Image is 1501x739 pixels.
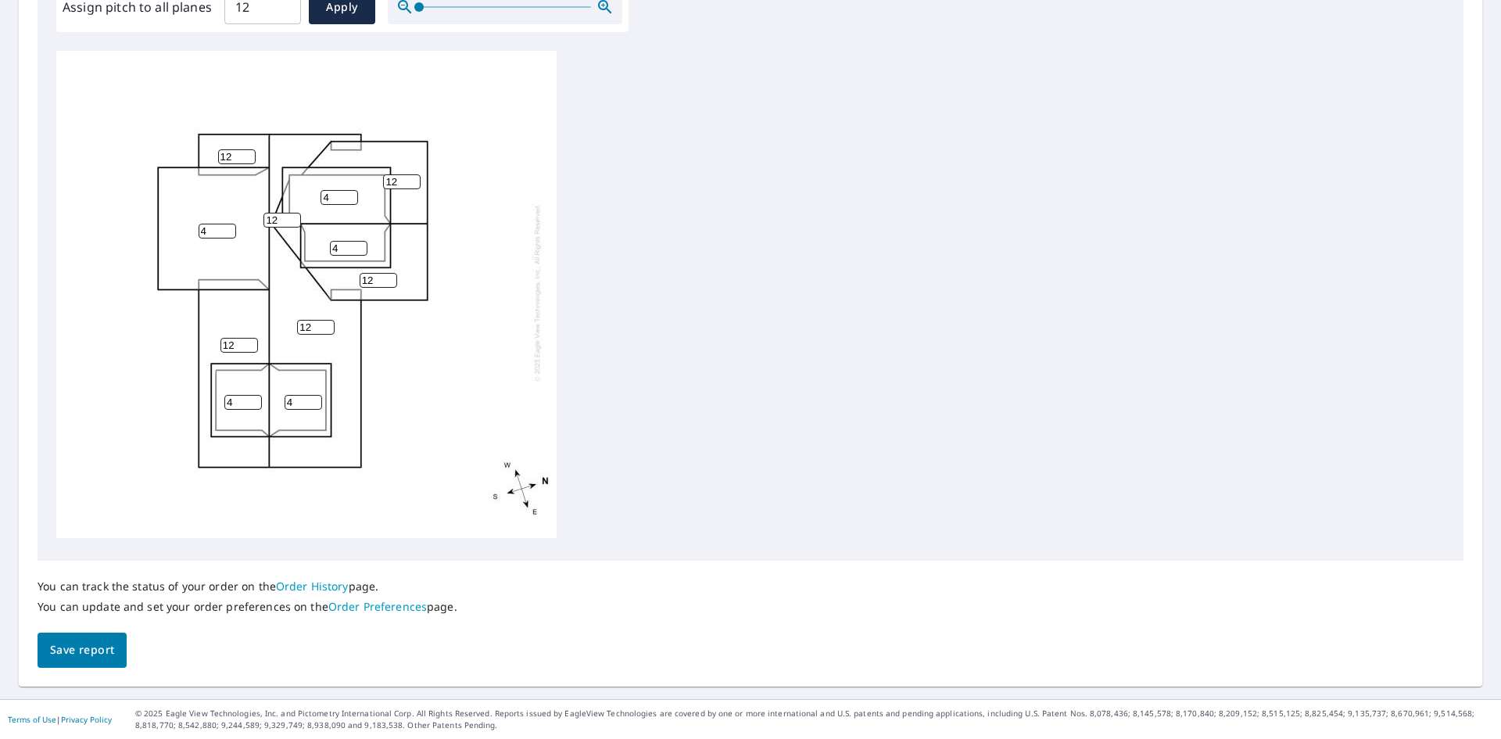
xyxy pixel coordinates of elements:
p: You can track the status of your order on the page. [38,579,457,594]
a: Privacy Policy [61,714,112,725]
p: © 2025 Eagle View Technologies, Inc. and Pictometry International Corp. All Rights Reserved. Repo... [135,708,1493,731]
a: Order History [276,579,349,594]
span: Save report [50,640,114,660]
a: Terms of Use [8,714,56,725]
button: Save report [38,633,127,668]
p: You can update and set your order preferences on the page. [38,600,457,614]
p: | [8,715,112,724]
a: Order Preferences [328,599,427,614]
